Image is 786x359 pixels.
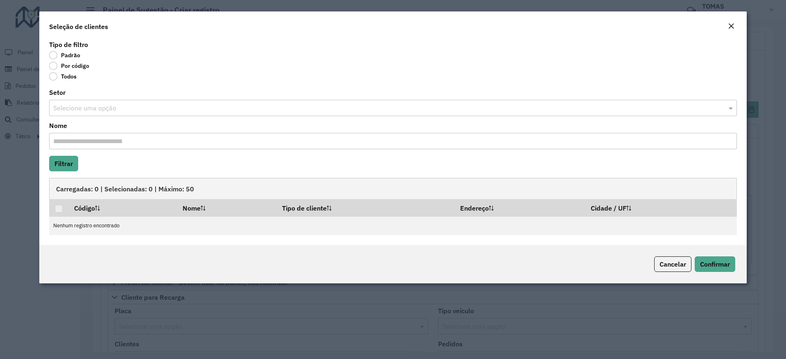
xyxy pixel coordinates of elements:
[700,260,730,268] span: Confirmar
[49,62,89,70] label: Por código
[49,178,737,199] div: Carregadas: 0 | Selecionadas: 0 | Máximo: 50
[728,23,734,29] em: Fechar
[49,72,77,81] label: Todos
[49,40,88,49] label: Tipo de filtro
[695,256,735,272] button: Confirmar
[277,199,454,216] th: Tipo de cliente
[49,156,78,171] button: Filtrar
[177,199,277,216] th: Nome
[49,217,737,235] td: Nenhum registro encontrado
[454,199,585,216] th: Endereço
[725,21,737,32] button: Close
[49,22,108,31] h4: Seleção de clientes
[68,199,176,216] th: Código
[49,88,65,97] label: Setor
[654,256,691,272] button: Cancelar
[49,51,80,59] label: Padrão
[49,121,67,130] label: Nome
[660,260,686,268] span: Cancelar
[585,199,737,216] th: Cidade / UF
